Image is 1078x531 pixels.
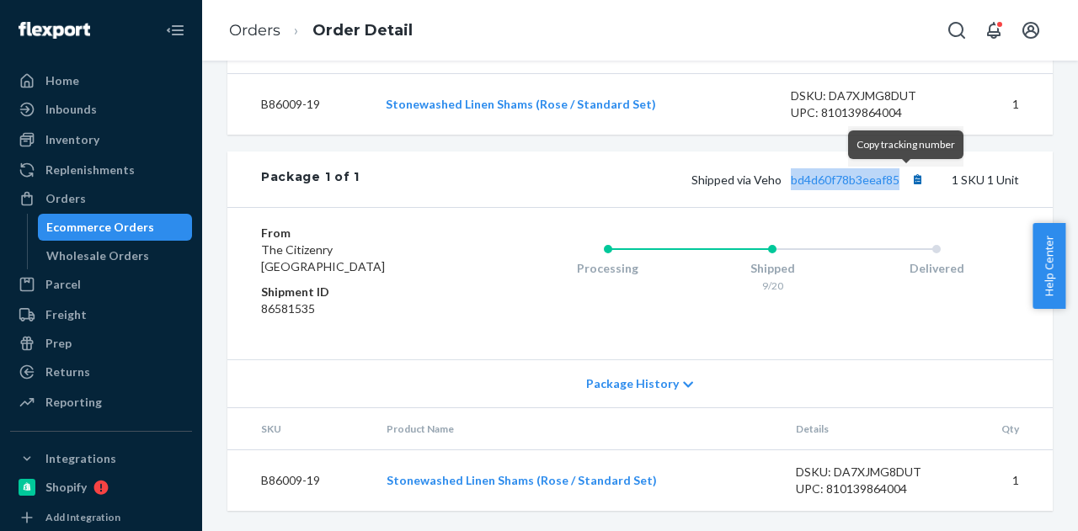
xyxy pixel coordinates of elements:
[45,190,86,207] div: Orders
[386,97,656,111] a: Stonewashed Linen Shams (Rose / Standard Set)
[360,168,1019,190] div: 1 SKU 1 Unit
[46,247,149,264] div: Wholesale Orders
[796,481,951,497] div: UPC: 810139864004
[963,450,1053,512] td: 1
[38,242,193,269] a: Wholesale Orders
[45,72,79,89] div: Home
[791,173,899,187] a: bd4d60f78b3eeaf85
[855,260,1019,277] div: Delivered
[261,225,458,242] dt: From
[10,389,192,416] a: Reporting
[45,101,97,118] div: Inbounds
[46,219,154,236] div: Ecommerce Orders
[526,260,690,277] div: Processing
[10,67,192,94] a: Home
[977,13,1011,47] button: Open notifications
[227,408,373,450] th: SKU
[10,330,192,357] a: Prep
[10,157,192,183] a: Replenishments
[10,507,192,528] a: Add Integration
[10,96,192,123] a: Inbounds
[906,168,928,190] button: Copy tracking number
[227,74,372,135] td: B86009-19
[791,88,946,104] div: DSKU: DA7XJMG8DUT
[312,21,413,40] a: Order Detail
[691,173,928,187] span: Shipped via Veho
[261,300,458,317] dd: 86581535
[691,279,855,293] div: 9/20
[45,450,116,467] div: Integrations
[10,185,192,212] a: Orders
[10,445,192,472] button: Integrations
[10,474,192,501] a: Shopify
[791,104,946,121] div: UPC: 810139864004
[373,408,782,450] th: Product Name
[45,306,87,323] div: Freight
[45,162,135,178] div: Replenishments
[10,358,192,385] a: Returns
[45,510,120,524] div: Add Integration
[45,276,81,293] div: Parcel
[1033,223,1065,309] button: Help Center
[857,138,955,151] span: Copy tracking number
[261,284,458,300] dt: Shipment ID
[19,22,90,39] img: Flexport logo
[45,394,102,411] div: Reporting
[38,214,193,241] a: Ecommerce Orders
[782,408,964,450] th: Details
[10,271,192,298] a: Parcel
[963,408,1053,450] th: Qty
[261,242,385,273] span: The Citizenry [GEOGRAPHIC_DATA]
[45,479,87,496] div: Shopify
[45,131,99,148] div: Inventory
[796,464,951,481] div: DSKU: DA7XJMG8DUT
[10,126,192,153] a: Inventory
[45,364,90,380] div: Returns
[229,21,280,40] a: Orders
[1014,13,1048,47] button: Open account menu
[261,168,360,190] div: Package 1 of 1
[10,301,192,328] a: Freight
[940,13,974,47] button: Open Search Box
[387,473,657,487] a: Stonewashed Linen Shams (Rose / Standard Set)
[216,6,426,56] ol: breadcrumbs
[586,375,679,392] span: Package History
[45,335,72,352] div: Prep
[227,450,373,512] td: B86009-19
[958,74,1053,135] td: 1
[158,13,192,47] button: Close Navigation
[691,260,855,277] div: Shipped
